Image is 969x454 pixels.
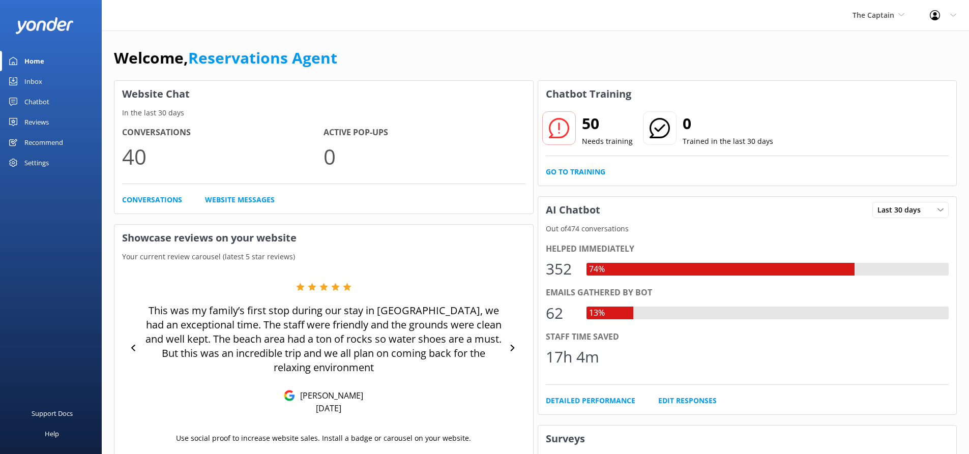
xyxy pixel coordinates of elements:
[24,71,42,92] div: Inbox
[582,136,633,147] p: Needs training
[24,51,44,71] div: Home
[32,403,73,423] div: Support Docs
[538,223,957,234] p: Out of 474 conversations
[683,136,773,147] p: Trained in the last 30 days
[122,126,324,139] h4: Conversations
[114,251,533,262] p: Your current review carousel (latest 5 star reviews)
[538,81,639,107] h3: Chatbot Training
[538,197,608,223] h3: AI Chatbot
[205,194,275,205] a: Website Messages
[295,390,363,401] p: [PERSON_NAME]
[586,307,607,320] div: 13%
[683,111,773,136] h2: 0
[284,390,295,401] img: Google Reviews
[316,403,341,414] p: [DATE]
[877,204,927,216] span: Last 30 days
[546,166,605,177] a: Go to Training
[546,286,949,299] div: Emails gathered by bot
[114,81,533,107] h3: Website Chat
[24,112,49,132] div: Reviews
[658,395,717,406] a: Edit Responses
[582,111,633,136] h2: 50
[546,395,635,406] a: Detailed Performance
[142,304,505,375] p: This was my family’s first stop during our stay in [GEOGRAPHIC_DATA], we had an exceptional time....
[546,243,949,256] div: Helped immediately
[546,330,949,344] div: Staff time saved
[24,132,63,153] div: Recommend
[538,426,957,452] h3: Surveys
[24,92,49,112] div: Chatbot
[546,257,576,281] div: 352
[122,139,324,173] p: 40
[15,17,74,34] img: yonder-white-logo.png
[114,46,337,70] h1: Welcome,
[24,153,49,173] div: Settings
[853,10,894,20] span: The Captain
[586,263,607,276] div: 74%
[114,107,533,118] p: In the last 30 days
[45,423,59,444] div: Help
[188,47,337,68] a: Reservations Agent
[324,126,525,139] h4: Active Pop-ups
[122,194,182,205] a: Conversations
[324,139,525,173] p: 0
[176,433,471,444] p: Use social proof to increase website sales. Install a badge or carousel on your website.
[546,345,599,369] div: 17h 4m
[546,301,576,325] div: 62
[114,225,533,251] h3: Showcase reviews on your website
